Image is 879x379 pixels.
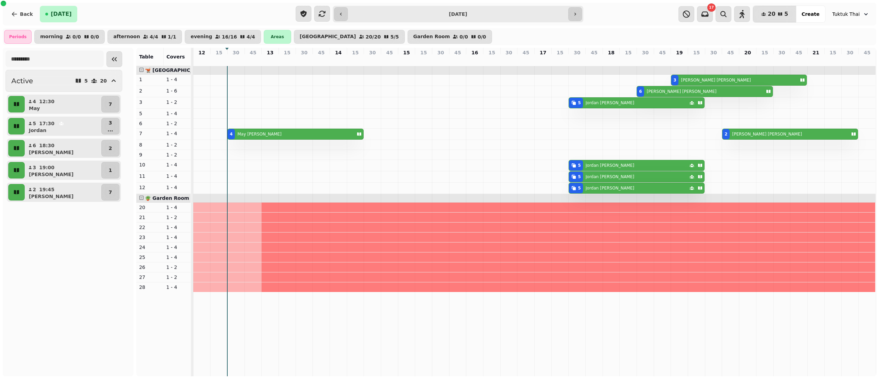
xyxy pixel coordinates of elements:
[732,131,802,137] p: [PERSON_NAME] [PERSON_NAME]
[578,185,581,191] div: 5
[676,49,683,56] p: 19
[166,110,188,117] p: 1 - 4
[832,11,860,18] span: Tuktuk Thai
[369,49,376,56] p: 30
[639,89,642,94] div: 6
[101,162,119,178] button: 1
[32,120,36,127] p: 5
[139,214,161,221] p: 21
[139,173,161,180] p: 11
[454,49,461,56] p: 45
[784,11,788,17] span: 5
[26,96,100,112] button: 412:30May
[139,87,161,94] p: 2
[247,34,255,39] p: 4 / 4
[20,12,33,17] span: Back
[139,204,161,211] p: 20
[578,100,581,106] div: 5
[238,131,282,137] p: May [PERSON_NAME]
[166,214,188,221] p: 1 - 2
[100,78,107,83] p: 20
[847,49,853,56] p: 30
[642,49,649,56] p: 30
[39,164,55,171] p: 19:00
[300,34,356,40] p: [GEOGRAPHIC_DATA]
[72,34,81,39] p: 0 / 0
[145,67,209,73] span: 🫕 [GEOGRAPHIC_DATA]
[390,34,399,39] p: 5 / 5
[166,173,188,180] p: 1 - 4
[233,49,239,56] p: 30
[29,149,73,156] p: [PERSON_NAME]
[301,49,307,56] p: 30
[101,118,119,134] button: 3...
[139,120,161,127] p: 6
[420,49,427,56] p: 15
[166,130,188,137] p: 1 - 4
[478,34,486,39] p: 0 / 0
[26,162,100,178] button: 319:00[PERSON_NAME]
[166,99,188,106] p: 1 - 2
[744,49,751,56] p: 20
[29,171,73,178] p: [PERSON_NAME]
[230,131,232,137] div: 4
[801,12,819,17] span: Create
[139,284,161,291] p: 28
[40,34,63,40] p: morning
[40,6,77,22] button: [DATE]
[724,131,727,137] div: 2
[591,49,597,56] p: 45
[139,151,161,158] p: 9
[586,163,635,168] p: Jordan [PERSON_NAME]
[586,185,635,191] p: Jordan [PERSON_NAME]
[335,49,342,56] p: 14
[437,49,444,56] p: 30
[796,6,825,22] button: Create
[709,6,714,9] span: 17
[459,34,468,39] p: 0 / 0
[828,8,874,20] button: Tuktuk Thai
[5,70,122,92] button: Active520
[168,34,176,39] p: 1 / 1
[109,101,112,108] p: 7
[864,49,870,56] p: 45
[673,77,676,83] div: 3
[39,142,55,149] p: 18:30
[586,174,635,180] p: Jordan [PERSON_NAME]
[578,174,581,180] div: 5
[768,11,775,17] span: 20
[34,30,105,44] button: morning0/00/0
[408,30,492,44] button: Garden Room0/00/0
[51,11,72,17] span: [DATE]
[139,99,161,106] p: 3
[139,130,161,137] p: 7
[145,195,189,201] span: 🪴 Garden Room
[578,163,581,168] div: 5
[166,254,188,261] p: 1 - 4
[608,49,614,56] p: 18
[166,151,188,158] p: 1 - 2
[166,161,188,168] p: 1 - 4
[403,49,410,56] p: 15
[166,264,188,271] p: 1 - 2
[29,193,73,200] p: [PERSON_NAME]
[139,110,161,117] p: 5
[139,254,161,261] p: 25
[753,6,796,22] button: 205
[106,51,122,67] button: Collapse sidebar
[32,142,36,149] p: 6
[352,49,358,56] p: 15
[29,127,46,134] p: Jordan
[318,49,324,56] p: 45
[139,76,161,83] p: 1
[26,184,100,201] button: 219:45[PERSON_NAME]
[139,184,161,191] p: 12
[91,34,99,39] p: 0 / 0
[761,49,768,56] p: 15
[681,77,751,83] p: [PERSON_NAME] [PERSON_NAME]
[109,145,112,152] p: 2
[139,161,161,168] p: 10
[26,118,100,134] button: 517:30Jordan
[185,30,261,44] button: evening16/164/4
[727,49,734,56] p: 45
